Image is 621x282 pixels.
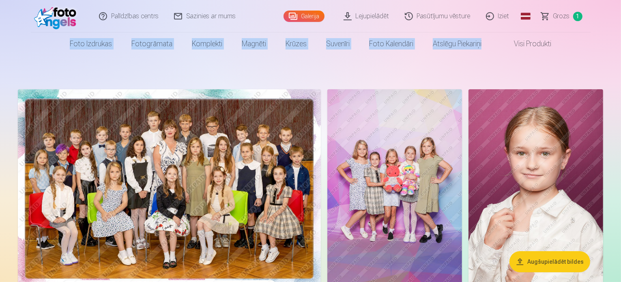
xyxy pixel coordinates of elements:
[359,32,423,55] a: Foto kalendāri
[553,11,570,21] span: Grozs
[182,32,232,55] a: Komplekti
[509,251,590,272] button: Augšupielādēt bildes
[232,32,276,55] a: Magnēti
[60,32,122,55] a: Foto izdrukas
[423,32,491,55] a: Atslēgu piekariņi
[122,32,182,55] a: Fotogrāmata
[276,32,316,55] a: Krūzes
[573,12,582,21] span: 1
[34,3,81,29] img: /fa1
[284,11,324,22] a: Galerija
[316,32,359,55] a: Suvenīri
[491,32,561,55] a: Visi produkti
